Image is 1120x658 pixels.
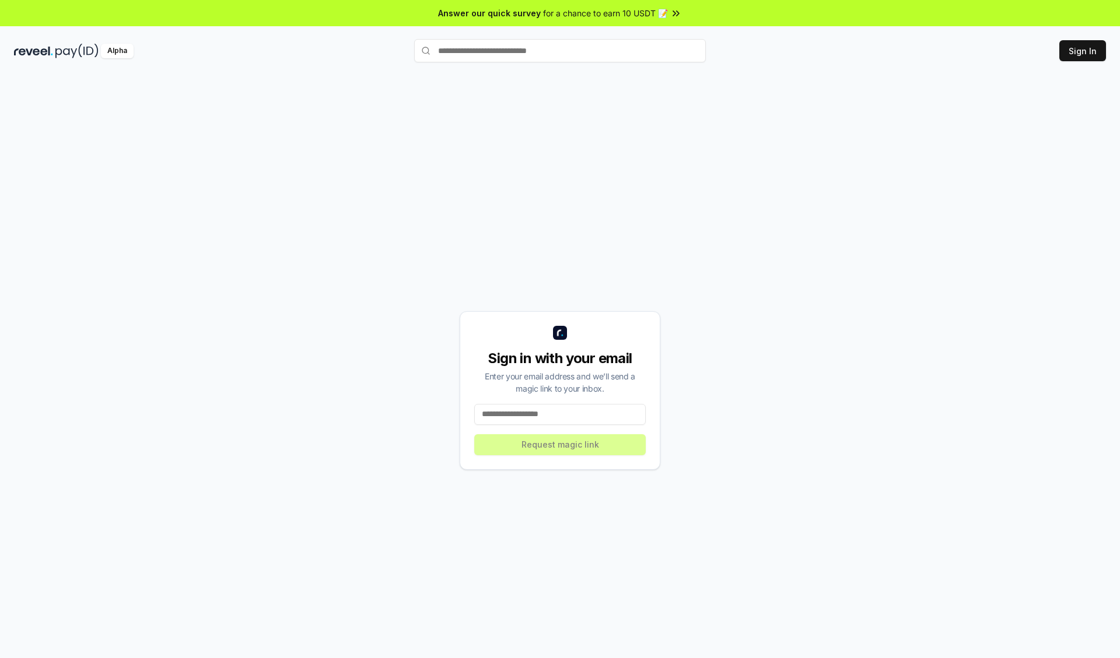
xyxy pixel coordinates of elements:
span: Answer our quick survey [438,7,541,19]
img: logo_small [553,326,567,340]
button: Sign In [1059,40,1106,61]
img: reveel_dark [14,44,53,58]
div: Enter your email address and we’ll send a magic link to your inbox. [474,370,646,395]
img: pay_id [55,44,99,58]
div: Sign in with your email [474,349,646,368]
span: for a chance to earn 10 USDT 📝 [543,7,668,19]
div: Alpha [101,44,134,58]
